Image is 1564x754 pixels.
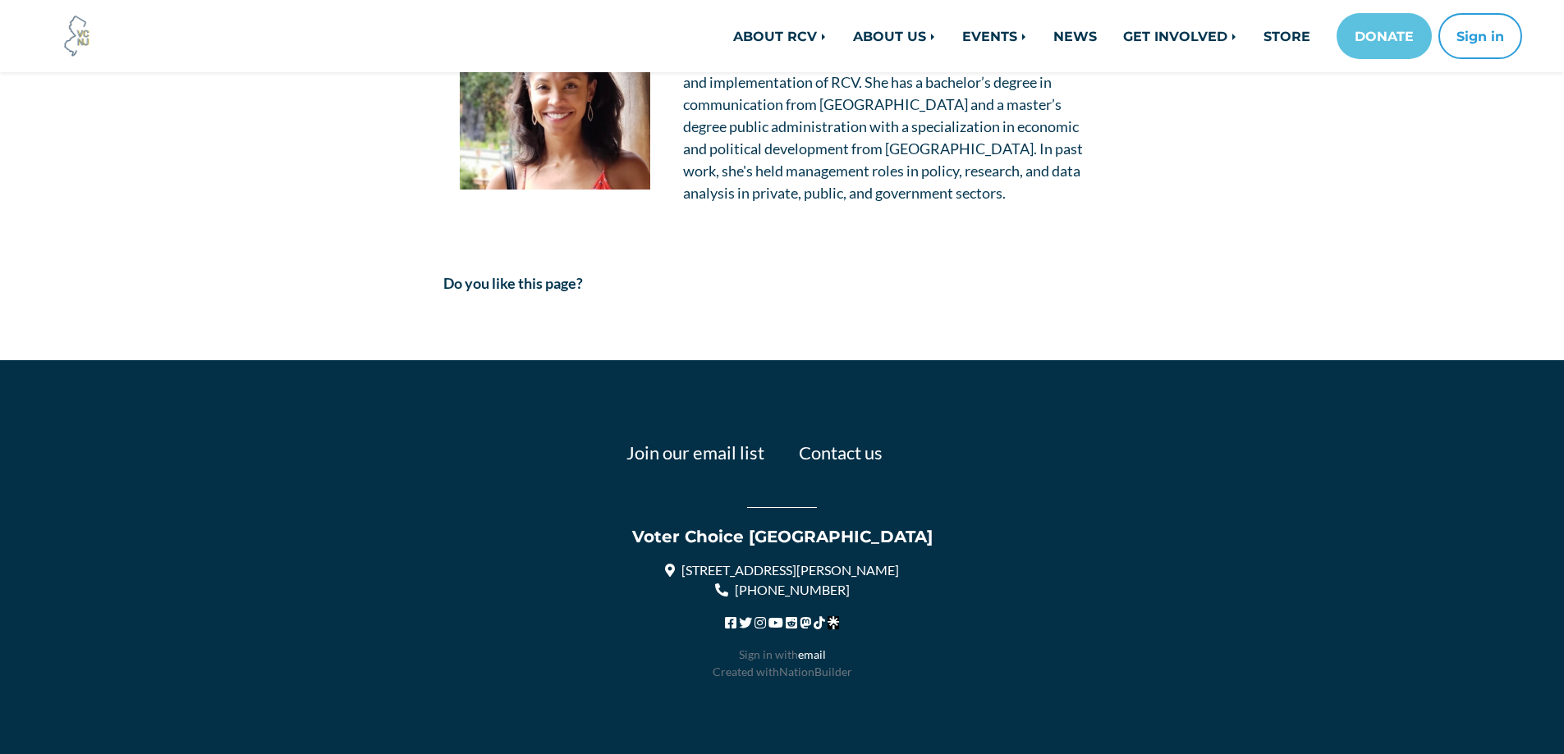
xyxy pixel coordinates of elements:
[1040,20,1110,53] a: NEWS
[55,14,99,58] img: Voter Choice NJ
[1438,13,1522,59] button: Sign in or sign up
[327,560,1238,580] div: [STREET_ADDRESS][PERSON_NAME]
[1337,13,1432,59] a: DONATE
[720,20,840,53] a: ABOUT RCV
[779,665,852,679] a: NationBuilder
[828,616,838,629] img: Linktree
[799,441,883,464] a: Contact us
[1110,20,1250,53] a: GET INVOLVED
[715,582,850,597] a: [PHONE_NUMBER]
[840,20,949,53] a: ABOUT US
[626,441,764,464] a: Join our email list
[690,299,743,315] iframe: X Post Button
[1250,20,1323,53] a: STORE
[327,528,1238,547] h5: Voter Choice [GEOGRAPHIC_DATA]
[443,304,690,321] iframe: fb:like Facebook Social Plugin
[431,13,1522,59] nav: Main navigation
[949,20,1040,53] a: EVENTS
[443,274,583,292] strong: Do you like this page?
[327,646,1238,663] div: Sign in with
[798,647,826,661] a: email
[683,7,1083,202] span: leads Voter Choice NJ's Campaigns Team of volunteers who focus on legislative advocacy, grassroot...
[327,663,1238,680] div: Created with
